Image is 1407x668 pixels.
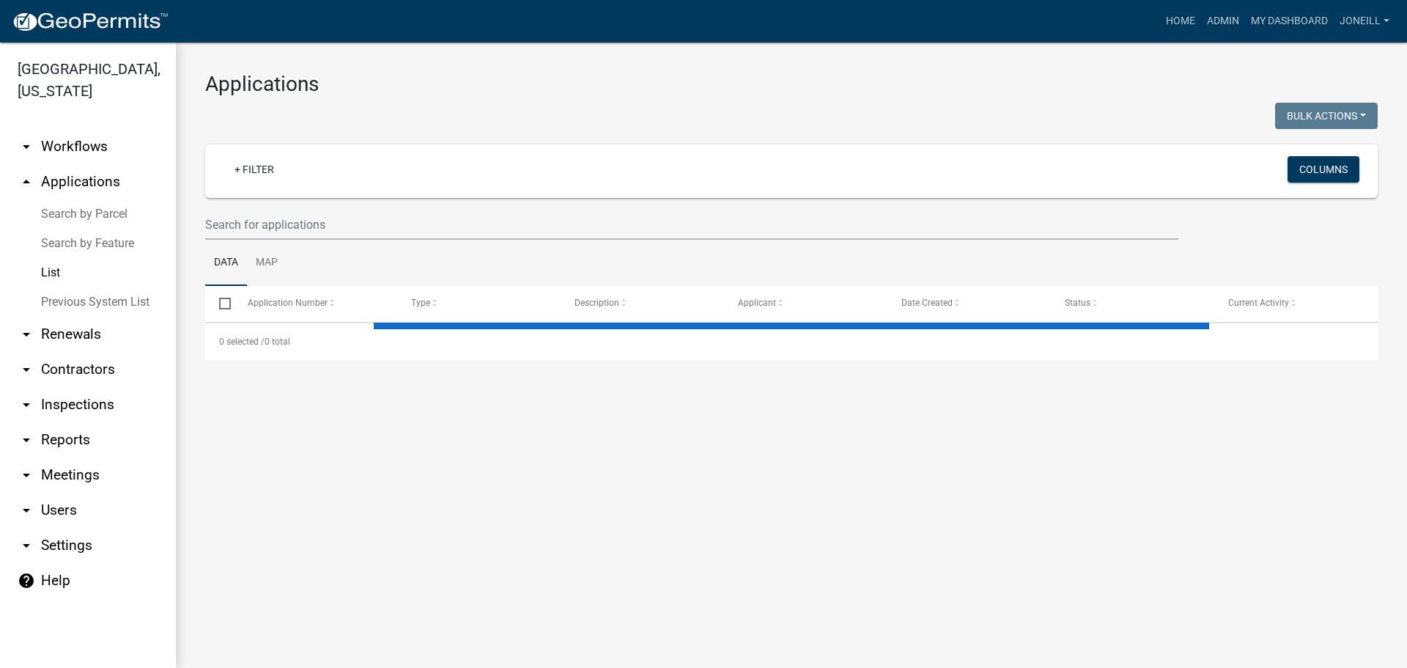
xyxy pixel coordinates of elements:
[396,286,560,321] datatable-header-cell: Type
[18,138,35,155] i: arrow_drop_down
[18,361,35,378] i: arrow_drop_down
[248,298,328,308] span: Application Number
[575,298,619,308] span: Description
[887,286,1051,321] datatable-header-cell: Date Created
[18,537,35,554] i: arrow_drop_down
[1051,286,1214,321] datatable-header-cell: Status
[738,298,776,308] span: Applicant
[18,572,35,590] i: help
[1160,7,1201,35] a: Home
[233,286,396,321] datatable-header-cell: Application Number
[18,396,35,414] i: arrow_drop_down
[411,298,430,308] span: Type
[561,286,724,321] datatable-header-cell: Description
[205,286,233,321] datatable-header-cell: Select
[18,326,35,343] i: arrow_drop_down
[1275,103,1378,129] button: Bulk Actions
[901,298,953,308] span: Date Created
[1288,156,1359,183] button: Columns
[219,337,265,347] span: 0 selected /
[18,466,35,484] i: arrow_drop_down
[18,173,35,191] i: arrow_drop_up
[1065,298,1090,308] span: Status
[724,286,887,321] datatable-header-cell: Applicant
[18,502,35,519] i: arrow_drop_down
[205,323,1378,360] div: 0 total
[1245,7,1334,35] a: My Dashboard
[1334,7,1395,35] a: joneill
[18,431,35,449] i: arrow_drop_down
[1214,286,1378,321] datatable-header-cell: Current Activity
[223,156,286,183] a: + Filter
[205,210,1178,240] input: Search for applications
[205,72,1378,97] h3: Applications
[1201,7,1245,35] a: Admin
[1228,298,1289,308] span: Current Activity
[205,240,247,287] a: Data
[247,240,287,287] a: Map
